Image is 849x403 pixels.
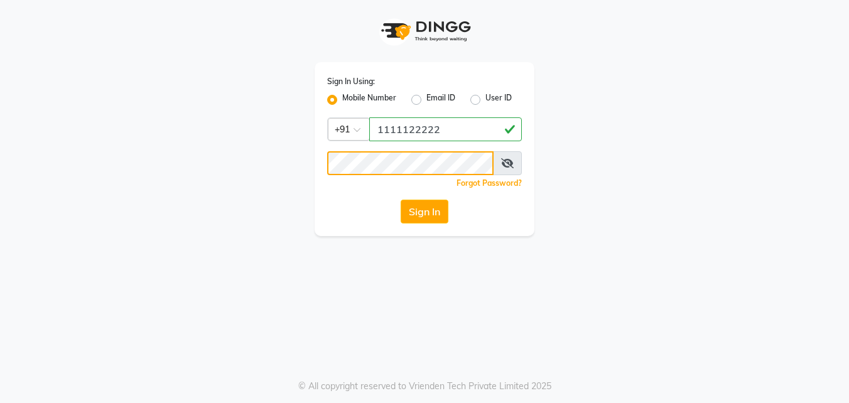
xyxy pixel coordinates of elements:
[457,178,522,188] a: Forgot Password?
[374,13,475,50] img: logo1.svg
[485,92,512,107] label: User ID
[327,76,375,87] label: Sign In Using:
[369,117,522,141] input: Username
[327,151,494,175] input: Username
[426,92,455,107] label: Email ID
[342,92,396,107] label: Mobile Number
[401,200,448,223] button: Sign In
